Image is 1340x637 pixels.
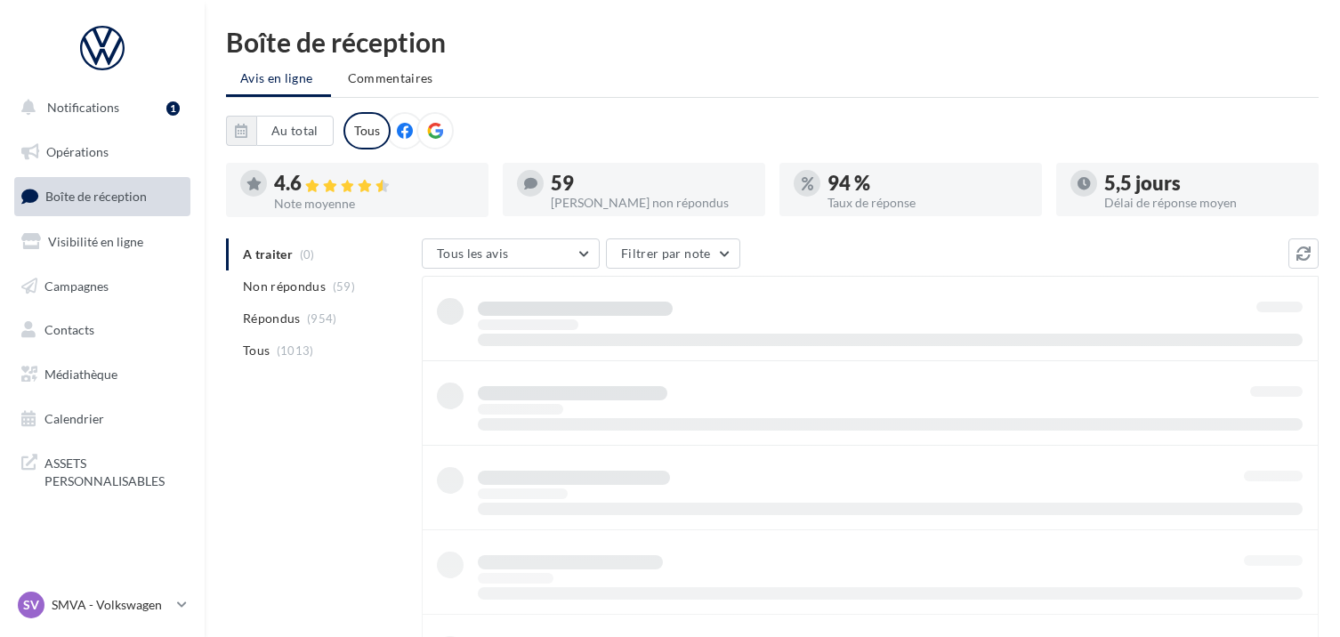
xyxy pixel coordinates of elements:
[274,198,474,210] div: Note moyenne
[23,596,39,614] span: SV
[277,343,314,358] span: (1013)
[52,596,170,614] p: SMVA - Volkswagen
[243,310,301,327] span: Répondus
[551,197,751,209] div: [PERSON_NAME] non répondus
[47,100,119,115] span: Notifications
[348,70,433,85] span: Commentaires
[46,144,109,159] span: Opérations
[44,278,109,293] span: Campagnes
[11,133,194,171] a: Opérations
[11,89,187,126] button: Notifications 1
[11,311,194,349] a: Contacts
[226,28,1319,55] div: Boîte de réception
[44,451,183,489] span: ASSETS PERSONNALISABLES
[226,116,334,146] button: Au total
[44,322,94,337] span: Contacts
[274,173,474,194] div: 4.6
[11,268,194,305] a: Campagnes
[1104,173,1304,193] div: 5,5 jours
[45,189,147,204] span: Boîte de réception
[11,400,194,438] a: Calendrier
[44,367,117,382] span: Médiathèque
[11,444,194,496] a: ASSETS PERSONNALISABLES
[11,177,194,215] a: Boîte de réception
[551,173,751,193] div: 59
[1104,197,1304,209] div: Délai de réponse moyen
[243,342,270,359] span: Tous
[256,116,334,146] button: Au total
[827,173,1028,193] div: 94 %
[307,311,337,326] span: (954)
[14,588,190,622] a: SV SMVA - Volkswagen
[11,223,194,261] a: Visibilité en ligne
[11,356,194,393] a: Médiathèque
[243,278,326,295] span: Non répondus
[166,101,180,116] div: 1
[44,411,104,426] span: Calendrier
[343,112,391,149] div: Tous
[333,279,355,294] span: (59)
[827,197,1028,209] div: Taux de réponse
[48,234,143,249] span: Visibilité en ligne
